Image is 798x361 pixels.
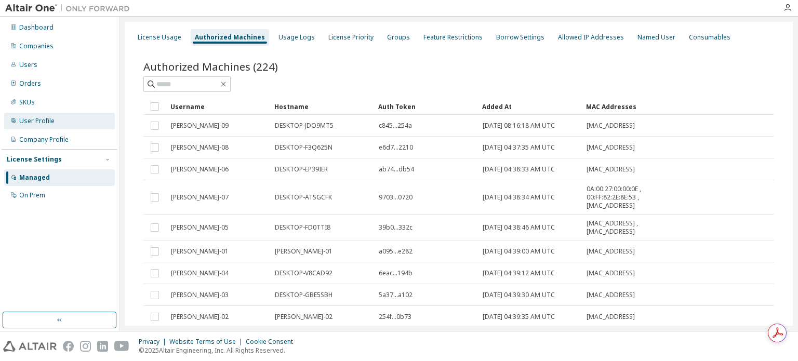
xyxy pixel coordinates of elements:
div: License Priority [328,33,374,42]
span: [PERSON_NAME]-08 [171,143,229,152]
span: [DATE] 04:39:12 AM UTC [483,269,555,277]
div: Authorized Machines [195,33,265,42]
span: [MAC_ADDRESS] [587,269,635,277]
span: [PERSON_NAME]-04 [171,269,229,277]
img: linkedin.svg [97,341,108,352]
span: [DATE] 04:39:35 AM UTC [483,313,555,321]
img: instagram.svg [80,341,91,352]
span: [MAC_ADDRESS] [587,291,635,299]
span: [MAC_ADDRESS] [587,247,635,256]
span: 6eac...194b [379,269,413,277]
span: [MAC_ADDRESS] [587,143,635,152]
div: Feature Restrictions [423,33,483,42]
span: [PERSON_NAME]-06 [171,165,229,173]
span: [MAC_ADDRESS] , [MAC_ADDRESS] [587,219,659,236]
div: Consumables [689,33,730,42]
span: [DATE] 04:38:46 AM UTC [483,223,555,232]
div: Privacy [139,338,169,346]
div: Groups [387,33,410,42]
div: Allowed IP Addresses [558,33,624,42]
span: [DATE] 08:16:18 AM UTC [483,122,555,130]
div: Orders [19,79,41,88]
div: MAC Addresses [586,98,660,115]
div: Cookie Consent [246,338,299,346]
img: Altair One [5,3,135,14]
span: [DATE] 04:39:00 AM UTC [483,247,555,256]
span: [PERSON_NAME]-02 [275,313,332,321]
span: [MAC_ADDRESS] [587,165,635,173]
div: Hostname [274,98,370,115]
img: youtube.svg [114,341,129,352]
span: DESKTOP-FD0TTI8 [275,223,330,232]
div: On Prem [19,191,45,199]
div: Managed [19,173,50,182]
span: [MAC_ADDRESS] [587,313,635,321]
span: [DATE] 04:39:30 AM UTC [483,291,555,299]
span: [DATE] 04:37:35 AM UTC [483,143,555,152]
div: Named User [637,33,675,42]
span: c845...254a [379,122,412,130]
img: facebook.svg [63,341,74,352]
span: [PERSON_NAME]-09 [171,122,229,130]
div: Website Terms of Use [169,338,246,346]
span: 9703...0720 [379,193,413,202]
div: SKUs [19,98,35,106]
span: 39b0...332c [379,223,413,232]
span: [PERSON_NAME]-07 [171,193,229,202]
div: Auth Token [378,98,474,115]
span: [PERSON_NAME]-01 [171,247,229,256]
div: Company Profile [19,136,69,144]
span: ab74...db54 [379,165,414,173]
span: DESKTOP-GBE5SBH [275,291,332,299]
span: [DATE] 04:38:34 AM UTC [483,193,555,202]
div: Users [19,61,37,69]
span: 5a37...a102 [379,291,413,299]
span: a095...e282 [379,247,413,256]
span: [PERSON_NAME]-05 [171,223,229,232]
span: [MAC_ADDRESS] [587,122,635,130]
div: Borrow Settings [496,33,544,42]
div: License Settings [7,155,62,164]
div: Username [170,98,266,115]
div: Dashboard [19,23,54,32]
div: License Usage [138,33,181,42]
span: DESKTOP-JDO9MT5 [275,122,334,130]
p: © 2025 Altair Engineering, Inc. All Rights Reserved. [139,346,299,355]
span: DESKTOP-ATSGCFK [275,193,332,202]
div: User Profile [19,117,55,125]
div: Added At [482,98,578,115]
span: DESKTOP-F3Q625N [275,143,332,152]
span: e6d7...2210 [379,143,413,152]
span: Authorized Machines (224) [143,59,278,74]
span: DESKTOP-V8CAD92 [275,269,332,277]
span: DESKTOP-EP39IER [275,165,328,173]
span: [DATE] 04:38:33 AM UTC [483,165,555,173]
span: [PERSON_NAME]-02 [171,313,229,321]
span: 254f...0b73 [379,313,411,321]
div: Companies [19,42,54,50]
span: [PERSON_NAME]-03 [171,291,229,299]
div: Usage Logs [278,33,315,42]
span: [PERSON_NAME]-01 [275,247,332,256]
span: 0A:00:27:00:00:0E , 00:FF:82:2E:8E:53 , [MAC_ADDRESS] [587,185,659,210]
img: altair_logo.svg [3,341,57,352]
